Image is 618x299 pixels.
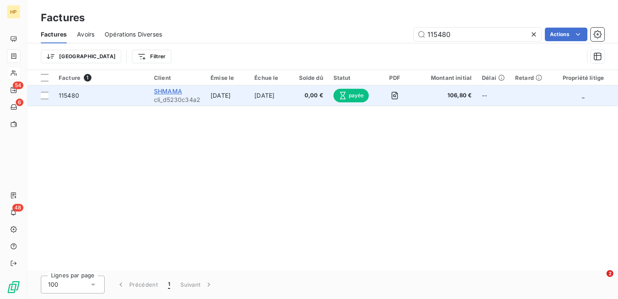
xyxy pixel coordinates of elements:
[515,74,542,81] div: Retard
[482,74,505,81] div: Délai
[13,82,23,89] span: 54
[168,280,170,289] span: 1
[254,74,288,81] div: Échue le
[607,270,613,277] span: 2
[41,30,67,39] span: Factures
[582,92,584,99] span: _
[421,74,472,81] div: Montant initial
[421,91,472,100] span: 106,80 €
[175,276,218,293] button: Suivant
[299,91,323,100] span: 0,00 €
[552,74,614,81] div: Propriété litige
[84,74,91,82] span: 1
[154,74,200,81] div: Client
[163,276,175,293] button: 1
[477,85,510,106] td: --
[59,92,79,99] span: 115480
[249,85,293,106] td: [DATE]
[589,270,609,291] iframe: Intercom live chat
[16,99,23,106] span: 6
[379,74,410,81] div: PDF
[299,74,323,81] div: Solde dû
[205,85,249,106] td: [DATE]
[12,204,23,212] span: 48
[111,276,163,293] button: Précédent
[7,280,20,294] img: Logo LeanPay
[333,74,369,81] div: Statut
[77,30,94,39] span: Avoirs
[414,28,541,41] input: Rechercher
[211,74,244,81] div: Émise le
[545,28,587,41] button: Actions
[132,50,171,63] button: Filtrer
[154,96,200,104] span: cli_d5230c34a2
[154,87,182,95] span: SHMAMA
[41,50,121,63] button: [GEOGRAPHIC_DATA]
[48,280,58,289] span: 100
[105,30,162,39] span: Opérations Diverses
[7,5,20,19] div: HP
[41,10,85,25] h3: Factures
[333,89,369,102] span: payée
[59,74,80,81] span: Facture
